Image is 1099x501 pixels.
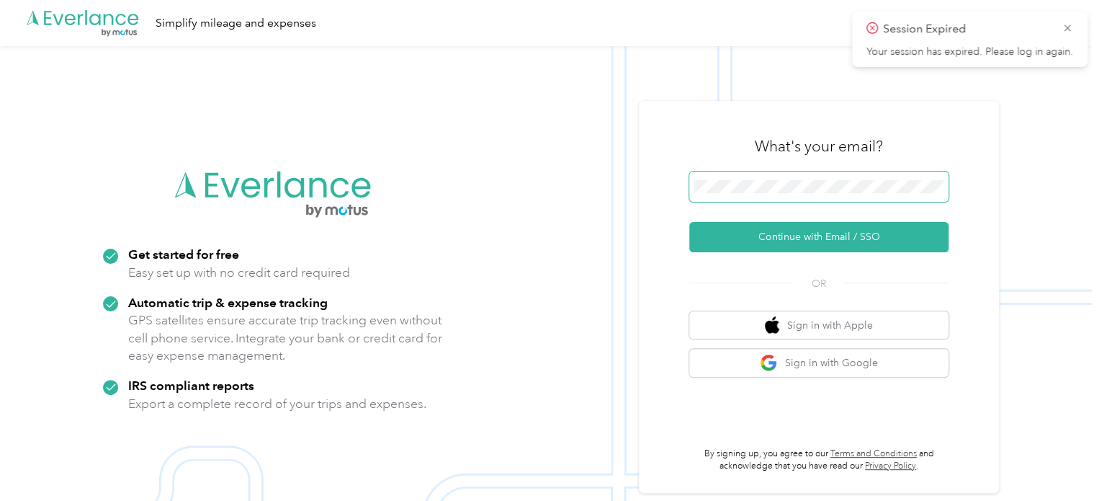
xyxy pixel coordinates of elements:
strong: Get started for free [128,247,239,262]
p: Session Expired [883,20,1051,38]
span: OR [794,276,844,291]
h3: What's your email? [755,136,883,156]
p: Export a complete record of your trips and expenses. [128,395,426,413]
button: google logoSign in with Google [689,349,948,377]
button: apple logoSign in with Apple [689,311,948,340]
a: Terms and Conditions [830,448,917,459]
p: GPS satellites ensure accurate trip tracking even without cell phone service. Integrate your bank... [128,311,443,365]
img: google logo [760,354,778,372]
p: Your session has expired. Please log in again. [866,45,1073,58]
strong: Automatic trip & expense tracking [128,295,328,310]
a: Privacy Policy [865,461,916,471]
button: Continue with Email / SSO [689,222,948,252]
p: Easy set up with no credit card required [128,264,350,282]
p: By signing up, you agree to our and acknowledge that you have read our . [689,448,948,473]
strong: IRS compliant reports [128,378,254,393]
img: apple logo [765,316,779,334]
div: Simplify mileage and expenses [156,14,316,32]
